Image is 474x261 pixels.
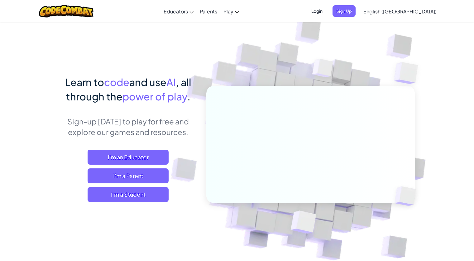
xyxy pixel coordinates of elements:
[166,76,176,88] span: AI
[60,116,197,137] p: Sign-up [DATE] to play for free and explore our games and resources.
[160,3,197,20] a: Educators
[300,46,345,93] img: Overlap cubes
[197,3,220,20] a: Parents
[220,3,242,20] a: Play
[129,76,166,88] span: and use
[333,5,356,17] button: Sign Up
[384,173,431,219] img: Overlap cubes
[275,197,331,249] img: Overlap cubes
[88,187,169,202] button: I'm a Student
[381,47,435,99] img: Overlap cubes
[360,3,440,20] a: English ([GEOGRAPHIC_DATA])
[187,90,190,103] span: .
[223,8,233,15] span: Play
[88,150,169,165] a: I'm an Educator
[104,76,129,88] span: code
[122,90,187,103] span: power of play
[308,5,326,17] button: Login
[88,168,169,183] a: I'm a Parent
[164,8,188,15] span: Educators
[39,5,93,17] img: CodeCombat logo
[65,76,104,88] span: Learn to
[363,8,437,15] span: English ([GEOGRAPHIC_DATA])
